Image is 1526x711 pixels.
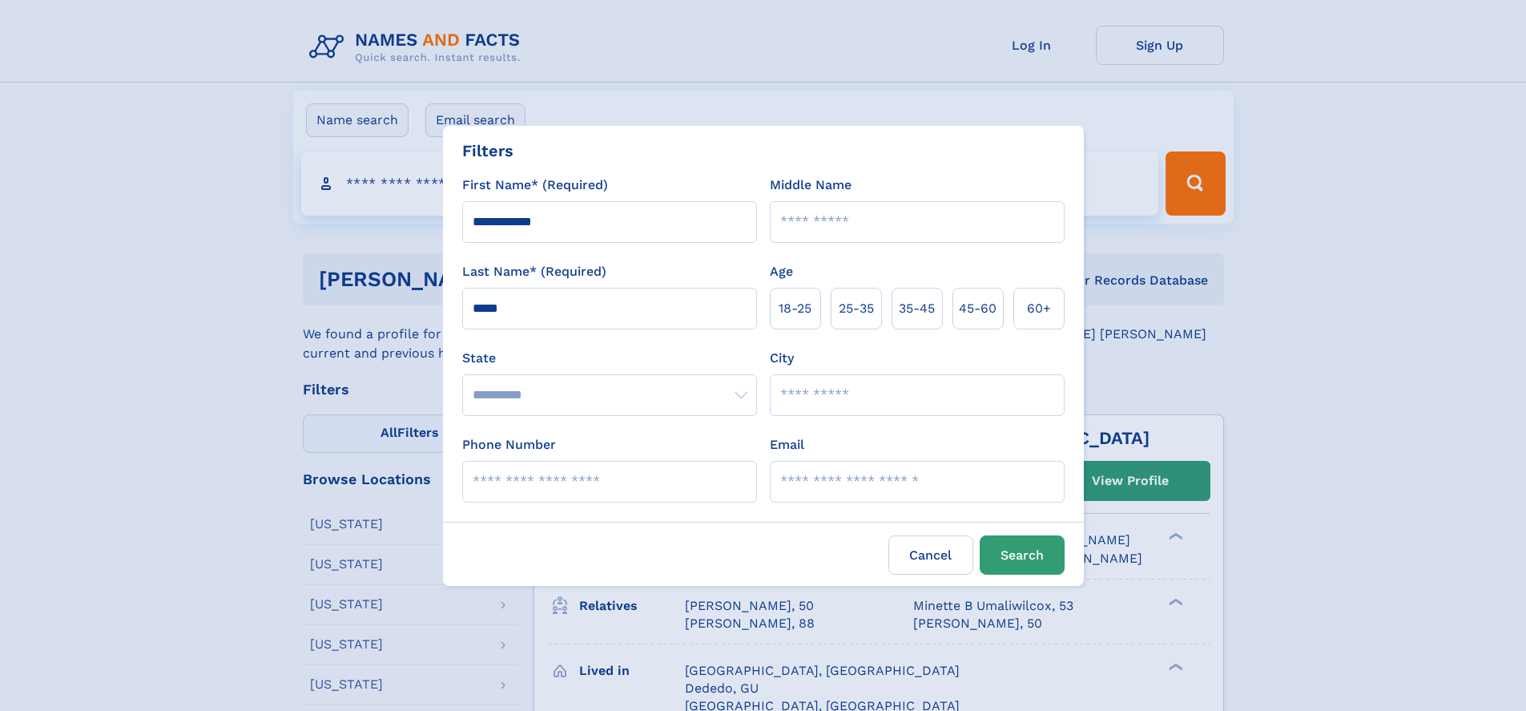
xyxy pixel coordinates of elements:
[462,435,556,454] label: Phone Number
[899,299,935,318] span: 35‑45
[770,176,852,195] label: Middle Name
[839,299,874,318] span: 25‑35
[462,139,513,163] div: Filters
[770,262,793,281] label: Age
[462,262,606,281] label: Last Name* (Required)
[1027,299,1051,318] span: 60+
[462,176,608,195] label: First Name* (Required)
[770,435,804,454] label: Email
[779,299,811,318] span: 18‑25
[959,299,997,318] span: 45‑60
[770,349,794,368] label: City
[462,349,757,368] label: State
[980,535,1065,575] button: Search
[888,535,973,575] label: Cancel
